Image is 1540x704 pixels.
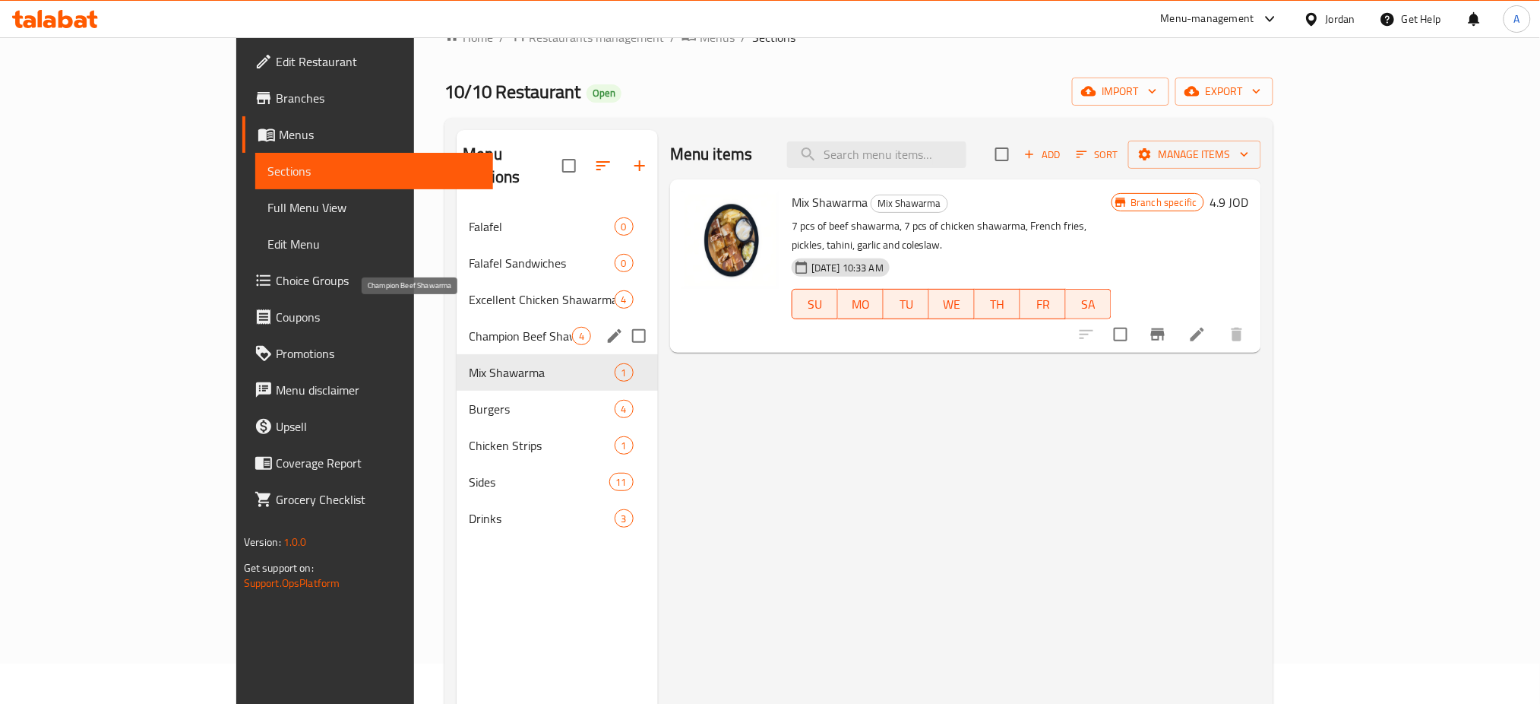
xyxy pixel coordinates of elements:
[573,329,590,344] span: 4
[242,80,494,116] a: Branches
[276,271,482,290] span: Choice Groups
[1188,325,1206,344] a: Edit menu item
[700,28,735,46] span: Menus
[615,220,633,234] span: 0
[587,84,621,103] div: Open
[469,436,614,455] span: Chicken Strips
[792,217,1112,255] p: 7 pcs of beef shawarma, 7 pcs of chicken shawarma, French fries, pickles, tahini, garlic and cole...
[615,363,634,382] div: items
[615,293,633,307] span: 4
[457,245,658,281] div: Falafel Sandwiches0
[615,290,634,309] div: items
[587,87,621,100] span: Open
[1077,146,1118,163] span: Sort
[244,573,340,593] a: Support.OpsPlatform
[1022,146,1063,163] span: Add
[986,138,1018,170] span: Select section
[284,532,308,552] span: 1.0.0
[457,500,658,537] div: Drinks3
[457,202,658,543] nav: Menu sections
[457,354,658,391] div: Mix Shawarma1
[242,299,494,335] a: Coupons
[615,436,634,455] div: items
[981,293,1014,316] span: TH
[838,289,884,319] button: MO
[267,235,482,253] span: Edit Menu
[1026,293,1060,316] span: FR
[670,28,675,46] li: /
[457,427,658,464] div: Chicken Strips1
[242,481,494,518] a: Grocery Checklist
[457,208,658,245] div: Falafel0
[871,195,947,212] span: Mix Shawarma
[615,512,633,526] span: 3
[890,293,923,316] span: TU
[276,89,482,107] span: Branches
[463,143,562,189] h2: Menu sections
[798,293,832,316] span: SU
[469,509,614,528] div: Drinks
[469,290,614,309] span: Excellent Chicken Shawarma
[1210,192,1249,213] h6: 4.9 JOD
[255,153,494,189] a: Sections
[681,27,735,47] a: Menus
[615,256,633,271] span: 0
[1326,11,1355,27] div: Jordan
[610,475,633,490] span: 11
[242,116,494,153] a: Menus
[267,162,482,180] span: Sections
[242,408,494,445] a: Upsell
[242,43,494,80] a: Edit Restaurant
[469,217,614,236] span: Falafel
[1084,82,1157,101] span: import
[1105,319,1137,350] span: Select to update
[805,261,890,275] span: [DATE] 10:33 AM
[242,372,494,408] a: Menu disclaimer
[615,400,634,418] div: items
[792,289,838,319] button: SU
[670,143,753,166] h2: Menu items
[615,402,633,417] span: 4
[752,28,795,46] span: Sections
[469,363,614,382] span: Mix Shawarma
[1161,10,1254,28] div: Menu-management
[255,189,494,226] a: Full Menu View
[929,289,975,319] button: WE
[1066,289,1112,319] button: SA
[553,150,585,182] span: Select all sections
[1140,316,1176,353] button: Branch-specific-item
[615,366,633,380] span: 1
[1514,11,1520,27] span: A
[469,400,614,418] span: Burgers
[615,509,634,528] div: items
[457,281,658,318] div: Excellent Chicken Shawarma4
[621,147,658,184] button: Add section
[267,198,482,217] span: Full Menu View
[615,439,633,453] span: 1
[511,27,664,47] a: Restaurants management
[279,125,482,144] span: Menus
[276,417,482,436] span: Upsell
[1072,293,1105,316] span: SA
[444,75,580,109] span: 10/10 Restaurant
[1020,289,1066,319] button: FR
[1140,145,1249,164] span: Manage items
[529,28,664,46] span: Restaurants management
[276,454,482,472] span: Coverage Report
[469,254,614,272] span: Falafel Sandwiches
[572,327,591,345] div: items
[276,52,482,71] span: Edit Restaurant
[1128,141,1261,169] button: Manage items
[975,289,1020,319] button: TH
[615,254,634,272] div: items
[682,192,779,289] img: Mix Shawarma
[499,28,504,46] li: /
[242,335,494,372] a: Promotions
[469,473,609,491] div: Sides
[585,147,621,184] span: Sort sections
